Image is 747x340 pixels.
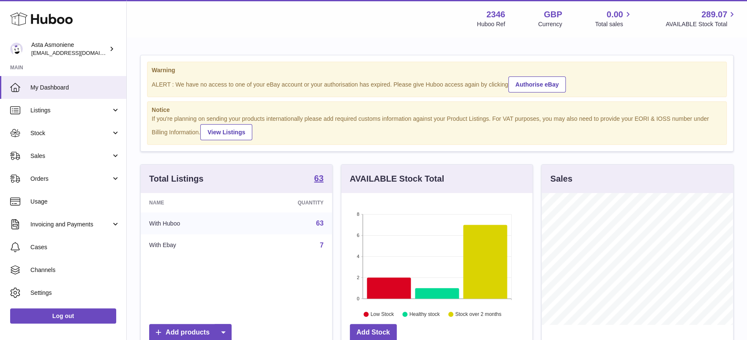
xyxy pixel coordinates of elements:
div: Asta Asmoniene [31,41,107,57]
strong: Warning [152,66,722,74]
a: 63 [314,174,323,184]
text: 6 [357,233,359,238]
a: 7 [320,242,324,249]
a: Log out [10,308,116,324]
text: Stock over 2 months [455,312,501,318]
div: ALERT : We have no access to one of your eBay account or your authorisation has expired. Please g... [152,75,722,92]
span: [EMAIL_ADDRESS][DOMAIN_NAME] [31,49,124,56]
span: Orders [30,175,111,183]
th: Quantity [242,193,332,212]
text: 8 [357,212,359,217]
text: 4 [357,254,359,259]
span: Total sales [595,20,632,28]
span: Usage [30,198,120,206]
span: Invoicing and Payments [30,220,111,228]
span: Stock [30,129,111,137]
a: 0.00 Total sales [595,9,632,28]
a: 289.07 AVAILABLE Stock Total [665,9,737,28]
th: Name [141,193,242,212]
text: Low Stock [371,312,394,318]
h3: Sales [550,173,572,185]
div: Huboo Ref [477,20,505,28]
text: Healthy stock [409,312,440,318]
text: 2 [357,275,359,280]
span: AVAILABLE Stock Total [665,20,737,28]
span: Channels [30,266,120,274]
span: Listings [30,106,111,114]
h3: Total Listings [149,173,204,185]
img: onlyipsales@gmail.com [10,43,23,55]
strong: 2346 [486,9,505,20]
text: 0 [357,296,359,301]
h3: AVAILABLE Stock Total [350,173,444,185]
span: My Dashboard [30,84,120,92]
a: Authorise eBay [508,76,566,92]
td: With Huboo [141,212,242,234]
span: 289.07 [701,9,727,20]
strong: GBP [544,9,562,20]
div: If you're planning on sending your products internationally please add required customs informati... [152,115,722,140]
strong: Notice [152,106,722,114]
a: View Listings [200,124,252,140]
strong: 63 [314,174,323,182]
div: Currency [538,20,562,28]
td: With Ebay [141,234,242,256]
span: Settings [30,289,120,297]
span: Cases [30,243,120,251]
span: Sales [30,152,111,160]
a: 63 [316,220,324,227]
span: 0.00 [607,9,623,20]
